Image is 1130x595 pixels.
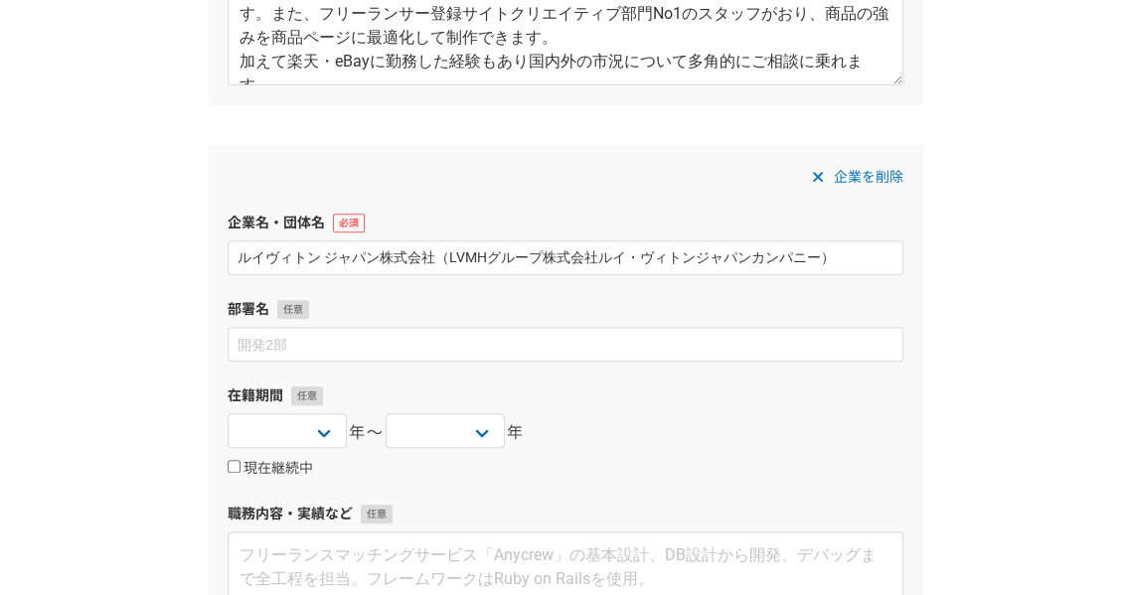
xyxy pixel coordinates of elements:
[507,421,525,445] span: 年
[228,460,313,478] label: 現在継続中
[228,240,903,275] input: エニィクルー株式会社
[349,421,384,445] span: 年〜
[834,165,903,189] span: 企業を削除
[228,460,241,473] input: 現在継続中
[228,385,903,406] label: 在籍期間
[228,327,903,362] input: 開発2部
[228,299,903,320] label: 部署名
[228,504,903,524] label: 職務内容・実績など
[228,213,903,233] label: 企業名・団体名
